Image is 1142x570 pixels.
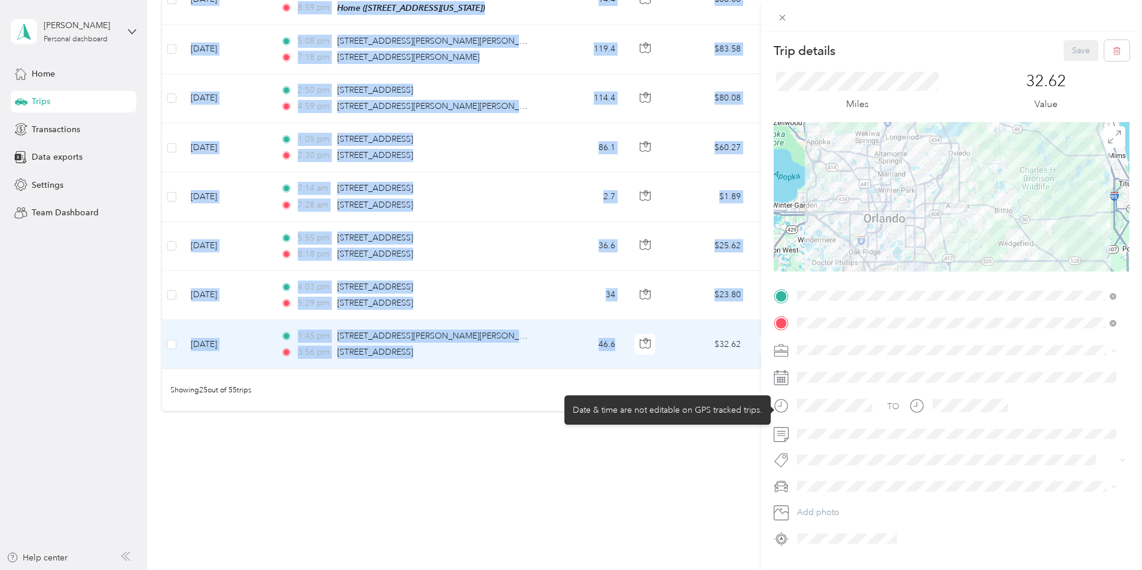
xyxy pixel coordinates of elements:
iframe: Everlance-gr Chat Button Frame [1075,503,1142,570]
div: TO [887,400,899,413]
button: Add photo [793,504,1129,521]
div: Date & time are not editable on GPS tracked trips. [564,395,771,425]
p: Value [1034,97,1058,112]
p: Trip details [774,42,835,59]
p: Miles [846,97,869,112]
p: 32.62 [1026,72,1066,91]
